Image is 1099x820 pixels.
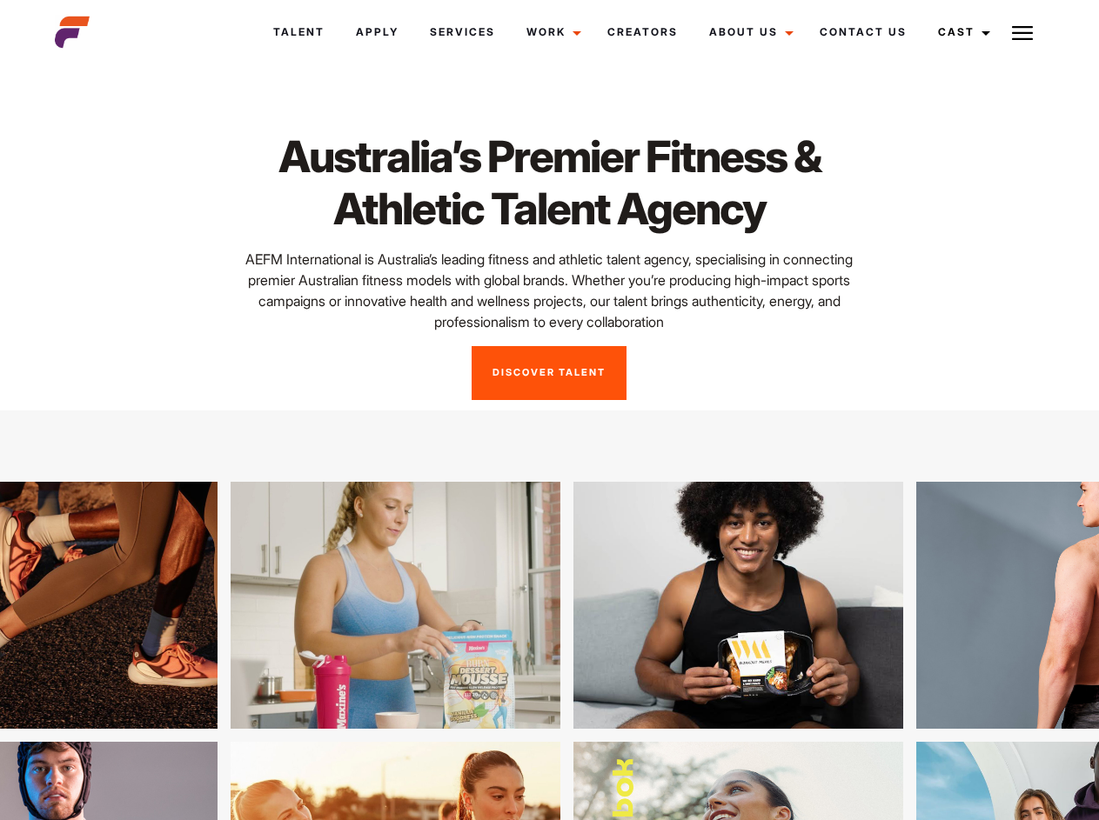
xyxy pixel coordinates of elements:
p: AEFM International is Australia’s leading fitness and athletic talent agency, specialising in con... [223,249,876,332]
a: Work [511,9,592,56]
a: Creators [592,9,694,56]
img: Burger icon [1012,23,1033,43]
a: Contact Us [804,9,922,56]
a: Apply [340,9,414,56]
a: Talent [258,9,340,56]
img: kghjhb [518,482,848,729]
img: cropped-aefm-brand-fav-22-square.png [55,15,90,50]
a: About Us [694,9,804,56]
a: Discover Talent [472,346,627,400]
h1: Australia’s Premier Fitness & Athletic Talent Agency [223,130,876,235]
a: Cast [922,9,1001,56]
img: lgll [175,482,505,729]
a: Services [414,9,511,56]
